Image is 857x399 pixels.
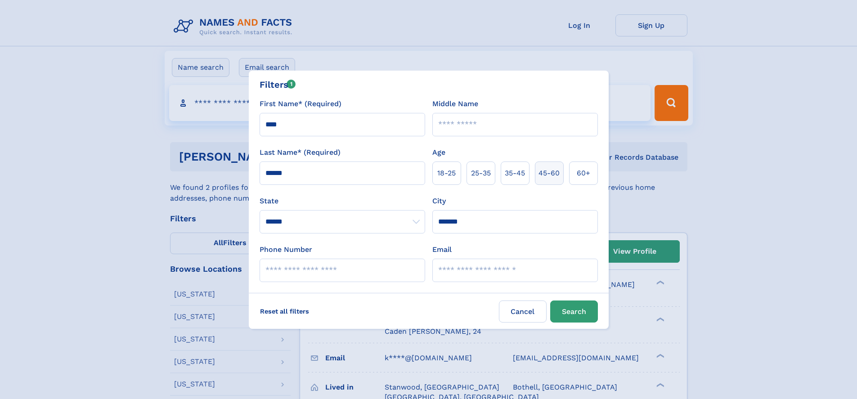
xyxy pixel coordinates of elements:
label: State [260,196,425,206]
span: 18‑25 [437,168,456,179]
label: City [432,196,446,206]
label: Reset all filters [254,300,315,322]
span: 25‑35 [471,168,491,179]
label: Cancel [499,300,547,323]
label: Age [432,147,445,158]
label: Email [432,244,452,255]
span: 60+ [577,168,590,179]
span: 35‑45 [505,168,525,179]
button: Search [550,300,598,323]
label: Middle Name [432,99,478,109]
label: Last Name* (Required) [260,147,341,158]
label: First Name* (Required) [260,99,341,109]
label: Phone Number [260,244,312,255]
span: 45‑60 [538,168,560,179]
div: Filters [260,78,296,91]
